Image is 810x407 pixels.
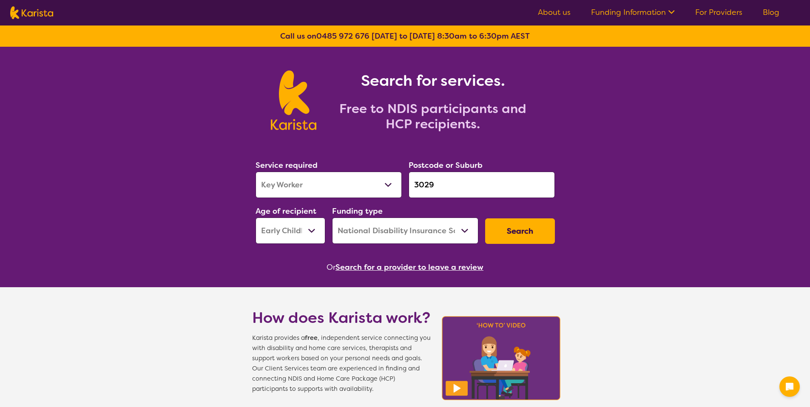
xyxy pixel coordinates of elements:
[271,71,316,130] img: Karista logo
[316,31,369,41] a: 0485 972 676
[10,6,53,19] img: Karista logo
[256,160,318,170] label: Service required
[327,261,335,274] span: Or
[439,314,563,403] img: Karista video
[332,206,383,216] label: Funding type
[485,218,555,244] button: Search
[280,31,530,41] b: Call us on [DATE] to [DATE] 8:30am to 6:30pm AEST
[409,160,483,170] label: Postcode or Suburb
[695,7,742,17] a: For Providers
[256,206,316,216] label: Age of recipient
[335,261,483,274] button: Search for a provider to leave a review
[252,333,431,394] span: Karista provides a , independent service connecting you with disability and home care services, t...
[327,101,539,132] h2: Free to NDIS participants and HCP recipients.
[252,308,431,328] h1: How does Karista work?
[327,71,539,91] h1: Search for services.
[538,7,571,17] a: About us
[591,7,675,17] a: Funding Information
[305,334,318,342] b: free
[763,7,779,17] a: Blog
[409,172,555,198] input: Type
